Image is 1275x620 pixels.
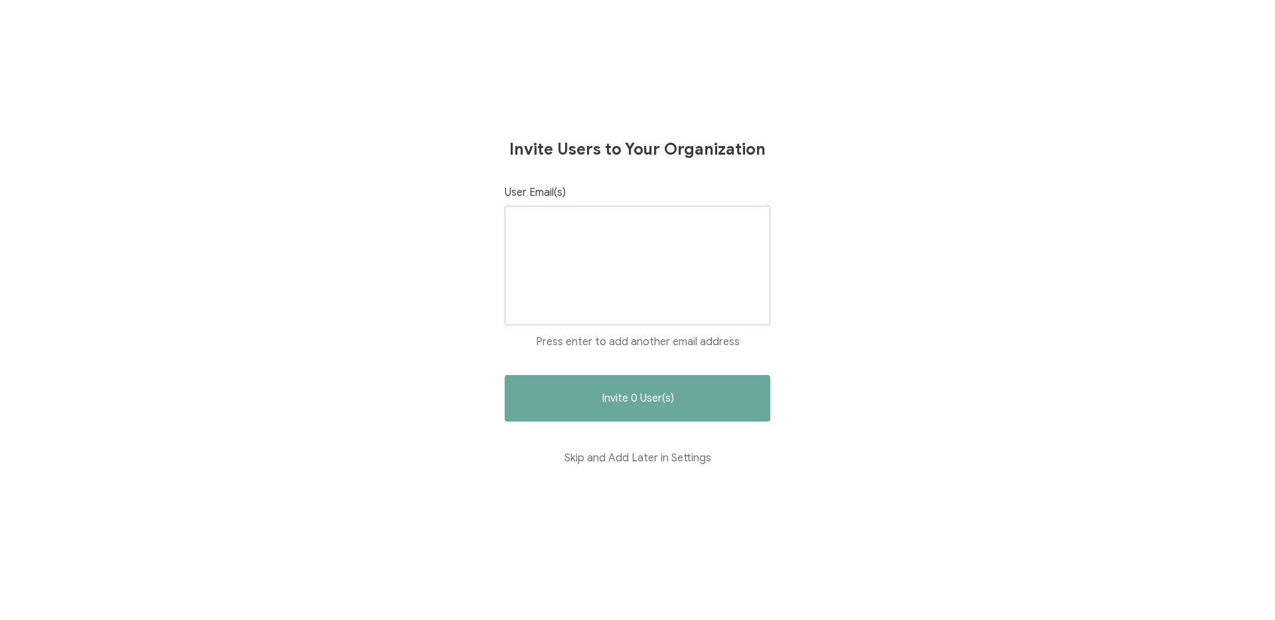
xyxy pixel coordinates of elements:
span: Press enter to add another email address [536,335,740,349]
span: Invite 0 User(s) [602,393,674,404]
span: User Email(s) [505,186,566,199]
h1: Invite Users to Your Organization [509,139,766,159]
button: Invite 0 User(s) [505,375,770,422]
button: Skip and Add Later in Settings [505,435,770,481]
